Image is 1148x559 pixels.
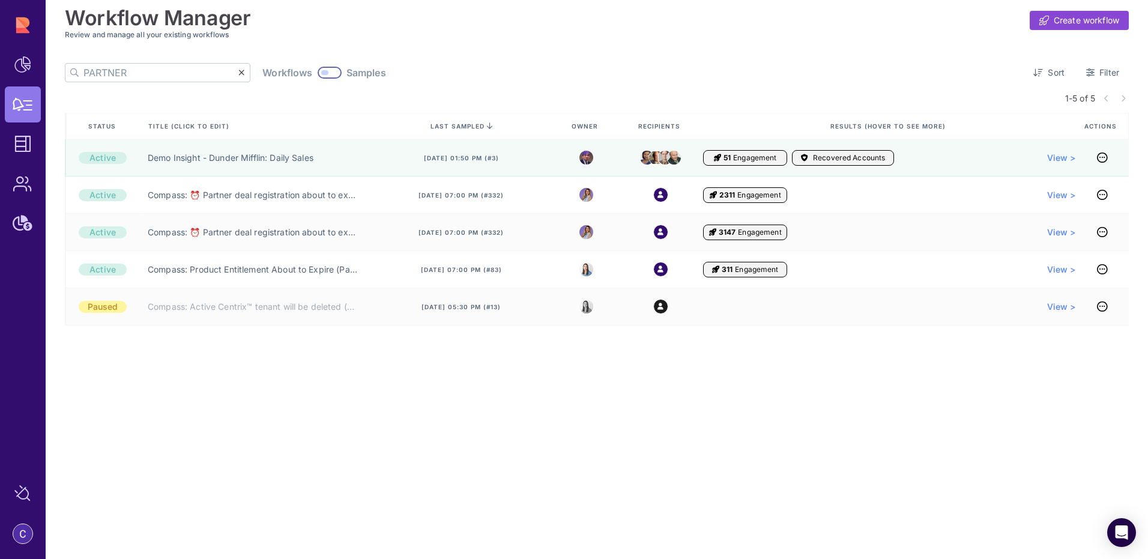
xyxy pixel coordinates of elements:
[813,153,886,163] span: Recovered Accounts
[658,148,672,167] img: dwight.png
[719,190,736,200] span: 2311
[579,300,593,313] img: 8525803544391_e4bc78f9dfe39fb1ff36_32.jpg
[649,151,663,163] img: kevin.jpeg
[88,122,118,130] span: Status
[719,228,736,237] span: 3147
[424,154,499,162] span: [DATE] 01:50 pm (#3)
[148,264,359,276] a: Compass: Product Entitlement About to Expire (Partner Account) ⏰
[579,188,593,202] img: 8988563339665_5a12f1d3e1fcf310ea11_32.png
[148,152,313,164] a: Demo Insight - Dunder Mifflin: Daily Sales
[79,226,127,238] div: Active
[1048,67,1065,79] span: Sort
[710,190,717,200] i: Engagement
[724,153,731,163] span: 51
[830,122,948,130] span: Results (Hover to see more)
[83,64,238,82] input: Search by title
[148,226,359,238] a: Compass: ⏰ Partner deal registration about to expire ⏰ (PBM)
[65,6,251,30] h1: Workflow Manager
[709,228,716,237] i: Engagement
[1047,152,1076,164] a: View >
[79,152,127,164] div: Active
[572,122,600,130] span: Owner
[346,67,386,79] span: Samples
[1065,92,1095,104] span: 1-5 of 5
[65,30,1129,39] h3: Review and manage all your existing workflows
[801,153,808,163] i: Accounts
[640,148,654,167] img: kelly.png
[262,67,312,79] span: Workflows
[735,265,778,274] span: Engagement
[579,225,593,239] img: 8988563339665_5a12f1d3e1fcf310ea11_32.png
[79,264,127,276] div: Active
[418,191,504,199] span: [DATE] 07:00 pm (#332)
[1047,301,1076,313] a: View >
[148,301,359,313] a: Compass: Active Centrix™ tenant will be deleted (Partner) ❌
[733,153,776,163] span: Engagement
[579,151,593,165] img: michael.jpeg
[1047,226,1076,238] a: View >
[79,189,127,201] div: Active
[13,524,32,543] img: account-photo
[421,303,501,311] span: [DATE] 05:30 pm (#13)
[667,147,681,168] img: creed.jpeg
[712,265,719,274] i: Engagement
[148,189,359,201] a: Compass: ⏰ Partner deal registration about to expire ⏰ (AE)
[737,190,781,200] span: Engagement
[1099,67,1119,79] span: Filter
[79,301,127,313] div: Paused
[1047,189,1076,201] a: View >
[421,265,502,274] span: [DATE] 07:00 pm (#83)
[1047,264,1076,276] a: View >
[714,153,721,163] i: Engagement
[418,228,504,237] span: [DATE] 07:00 pm (#332)
[579,262,593,276] img: 8525803544391_e4bc78f9dfe39fb1ff36_32.jpg
[431,122,485,130] span: last sampled
[722,265,733,274] span: 311
[1054,14,1119,26] span: Create workflow
[1084,122,1119,130] span: Actions
[1107,518,1136,547] div: Open Intercom Messenger
[638,122,683,130] span: Recipients
[148,122,232,130] span: Title (click to edit)
[738,228,781,237] span: Engagement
